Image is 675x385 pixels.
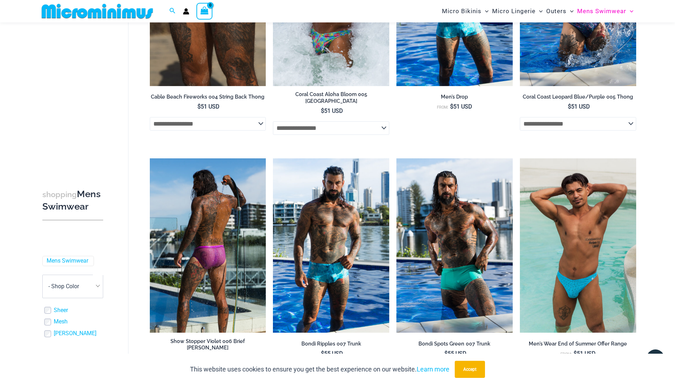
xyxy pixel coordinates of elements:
span: - Shop Color [48,283,79,290]
a: Men’s Wear End of Summer Offer Range [520,341,636,350]
h2: Bondi Spots Green 007 Trunk [396,341,513,347]
span: Mens Swimwear [577,2,626,20]
a: Bondi Spots Green 007 Trunk 07Bondi Spots Green 007 Trunk 03Bondi Spots Green 007 Trunk 03 [396,158,513,333]
a: Learn more [417,365,449,373]
a: Coral Coast Leopard Blue/Purple 005 Thong [520,94,636,103]
a: Search icon link [169,7,176,16]
span: $ [197,103,201,110]
a: Bondi Spots Green 007 Trunk [396,341,513,350]
p: This website uses cookies to ensure you get the best experience on our website. [190,364,449,375]
img: MM SHOP LOGO FLAT [39,3,156,19]
a: Micro LingerieMenu ToggleMenu Toggle [490,2,544,20]
a: Bondi Ripples 007 Trunk 01Bondi Ripples 007 Trunk 03Bondi Ripples 007 Trunk 03 [273,158,389,333]
a: Sheer [54,307,68,314]
span: $ [321,107,324,114]
h3: Mens Swimwear [42,188,103,213]
a: Coral Coast Aloha Bloom 005 [GEOGRAPHIC_DATA] [273,91,389,107]
a: Cable Beach Fireworks 004 String Back Thong [150,94,266,103]
span: Menu Toggle [566,2,574,20]
span: Menu Toggle [626,2,633,20]
a: Micro BikinisMenu ToggleMenu Toggle [440,2,490,20]
span: - Shop Color [42,275,103,298]
span: Micro Bikinis [442,2,481,20]
span: $ [321,350,324,357]
h2: Bondi Ripples 007 Trunk [273,341,389,347]
h2: Men’s Wear End of Summer Offer Range [520,341,636,347]
bdi: 51 USD [450,103,472,110]
span: $ [450,103,453,110]
button: Accept [455,361,485,378]
span: Outers [546,2,566,20]
a: Show Stopper Violet 006 Brief Burleigh 10Show Stopper Violet 006 Brief Burleigh 11Show Stopper Vi... [150,158,266,333]
span: shopping [42,190,77,199]
bdi: 51 USD [197,103,220,110]
span: $ [444,350,448,357]
iframe: TrustedSite Certified [42,24,106,166]
a: Bondi Ripples 007 Trunk [273,341,389,350]
h2: Coral Coast Leopard Blue/Purple 005 Thong [520,94,636,100]
a: Mens Swimwear [47,257,88,265]
span: Menu Toggle [536,2,543,20]
a: Mesh [54,318,68,326]
span: Menu Toggle [481,2,489,20]
bdi: 51 USD [574,350,596,357]
nav: Site Navigation [439,1,637,21]
bdi: 55 USD [321,350,343,357]
img: Bondi Spots Green 007 Trunk 07 [396,158,513,333]
img: Coral Coast Highlight Blue 005 Thong 10 [520,158,636,333]
span: $ [568,103,571,110]
span: From: [560,352,572,357]
h2: Coral Coast Aloha Bloom 005 [GEOGRAPHIC_DATA] [273,91,389,104]
h2: Men’s Drop [396,94,513,100]
a: OutersMenu ToggleMenu Toggle [544,2,575,20]
span: Micro Lingerie [492,2,536,20]
h2: Cable Beach Fireworks 004 String Back Thong [150,94,266,100]
span: From: [437,105,448,110]
bdi: 55 USD [444,350,466,357]
img: Bondi Ripples 007 Trunk 01 [273,158,389,333]
h2: Show Stopper Violet 006 Brief [PERSON_NAME] [150,338,266,351]
bdi: 51 USD [568,103,590,110]
a: Show Stopper Violet 006 Brief [PERSON_NAME] [150,338,266,354]
a: Account icon link [183,8,189,15]
span: - Shop Color [43,275,103,298]
a: Men’s Drop [396,94,513,103]
a: Coral Coast Highlight Blue 005 Thong 10Coral Coast Chevron Black 005 Thong 03Coral Coast Chevron ... [520,158,636,333]
a: Mens SwimwearMenu ToggleMenu Toggle [575,2,635,20]
bdi: 51 USD [321,107,343,114]
span: $ [574,350,577,357]
a: View Shopping Cart, empty [196,3,213,19]
img: Show Stopper Violet 006 Brief Burleigh 11 [150,158,266,333]
a: [PERSON_NAME] [54,330,96,338]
